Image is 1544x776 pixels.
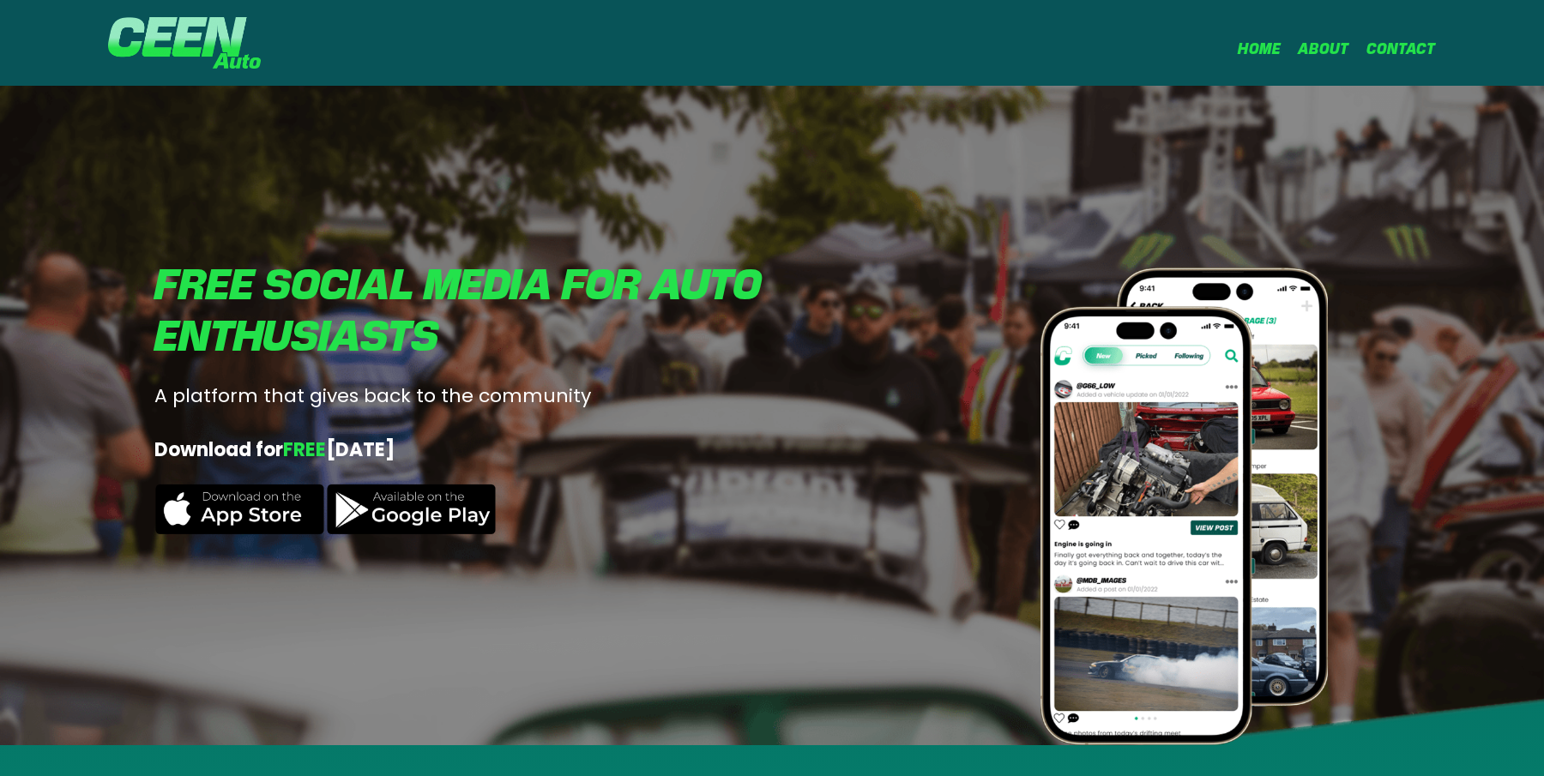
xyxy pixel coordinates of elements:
[154,262,926,364] h1: FREE Social media for auto enthusiasts
[283,436,326,463] span: FREE
[1366,43,1436,57] a: Contact
[1298,43,1349,57] a: About
[154,382,926,410] h2: A platform that gives back to the community
[154,436,395,463] strong: Download for [DATE]
[1238,43,1281,57] a: Home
